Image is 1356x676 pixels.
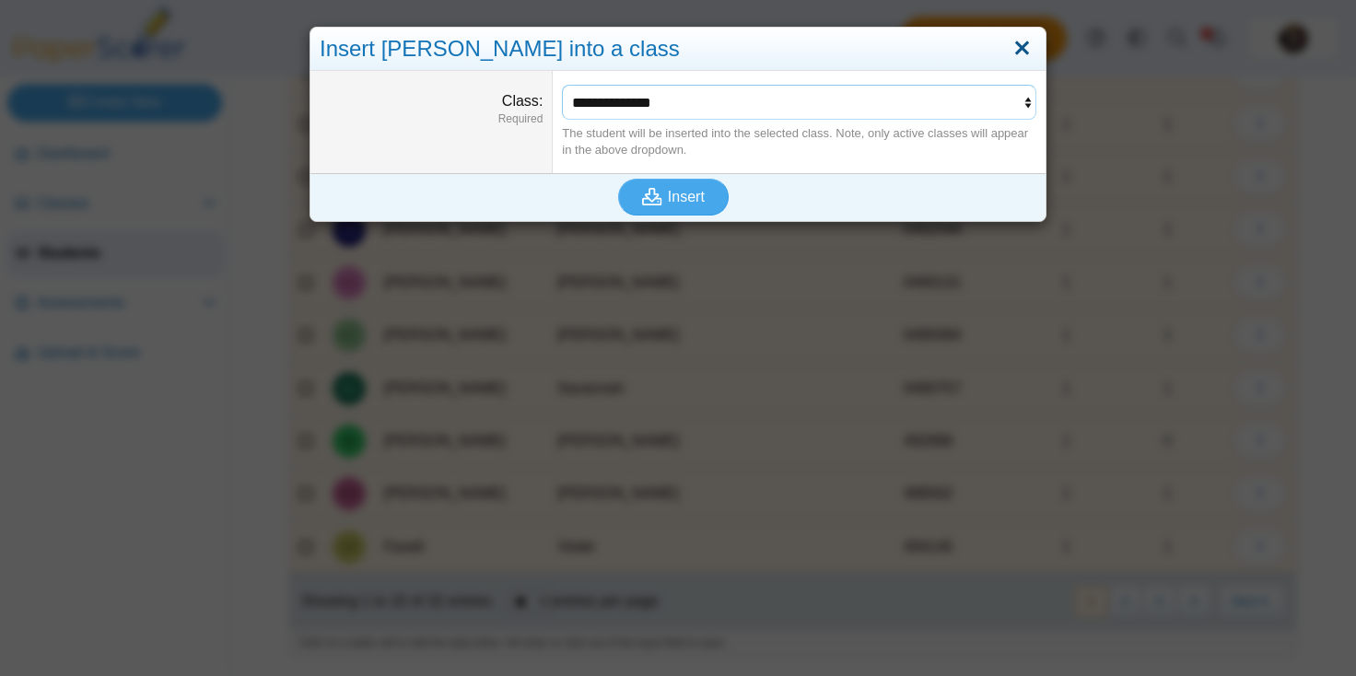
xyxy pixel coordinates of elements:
[668,189,705,204] span: Insert
[1008,33,1036,64] a: Close
[310,28,1046,71] div: Insert [PERSON_NAME] into a class
[618,179,729,216] button: Insert
[502,93,543,109] label: Class
[562,125,1036,158] div: The student will be inserted into the selected class. Note, only active classes will appear in th...
[320,111,543,127] dfn: Required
